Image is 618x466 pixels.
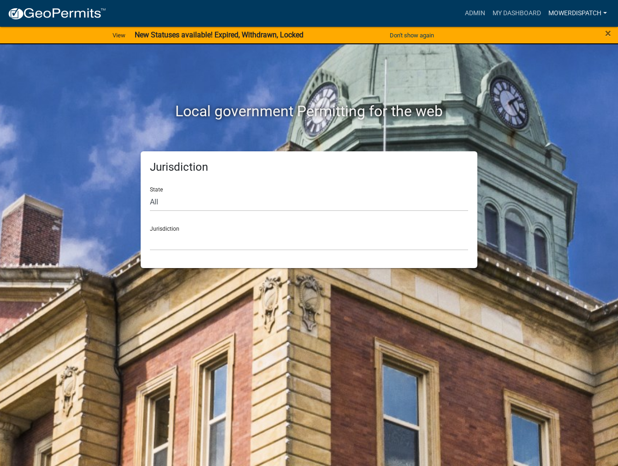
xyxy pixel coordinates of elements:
a: My Dashboard [489,5,545,22]
button: Close [605,28,611,39]
a: Admin [461,5,489,22]
h5: Jurisdiction [150,161,468,174]
button: Don't show again [386,28,438,43]
a: MowerDispatch [545,5,611,22]
span: × [605,27,611,40]
a: View [109,28,129,43]
strong: New Statuses available! Expired, Withdrawn, Locked [135,30,303,39]
h2: Local government Permitting for the web [53,102,565,120]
